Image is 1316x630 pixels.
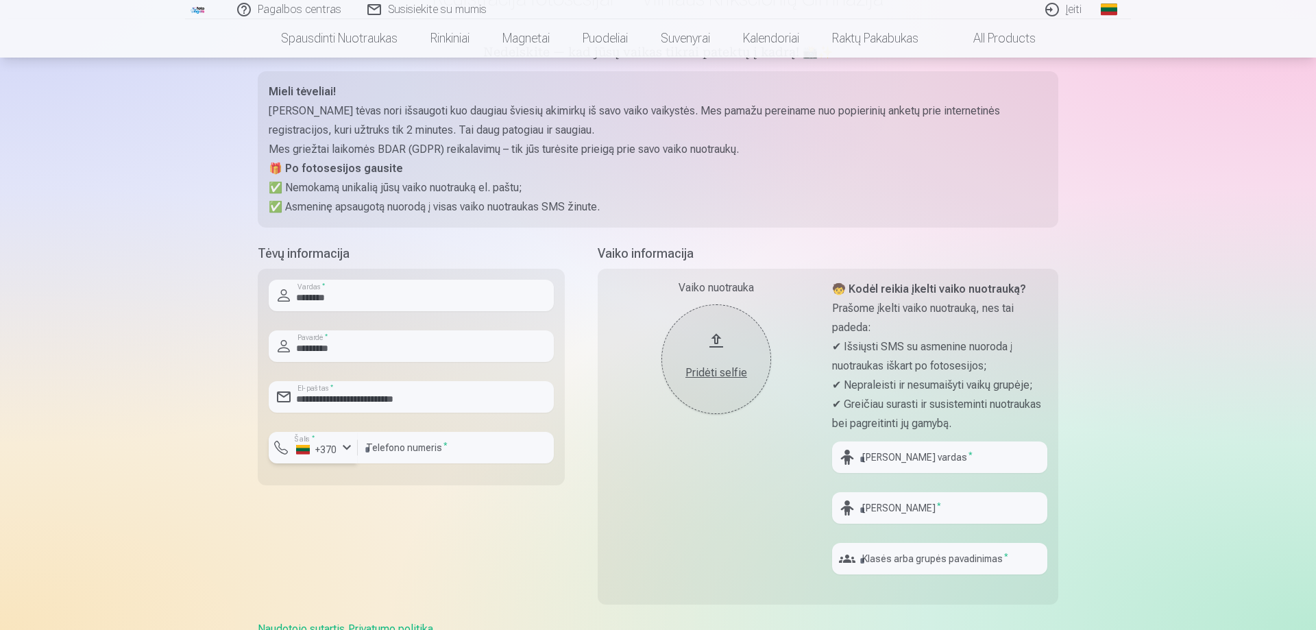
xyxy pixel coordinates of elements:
[675,365,757,381] div: Pridėti selfie
[832,376,1047,395] p: ✔ Nepraleisti ir nesumaišyti vaikų grupėje;
[816,19,935,58] a: Raktų pakabukas
[296,443,337,457] div: +370
[832,282,1026,295] strong: 🧒 Kodėl reikia įkelti vaiko nuotrauką?
[566,19,644,58] a: Puodeliai
[191,5,206,14] img: /fa2
[486,19,566,58] a: Magnetai
[269,85,336,98] strong: Mieli tėveliai!
[269,432,358,463] button: Šalis*+370
[832,395,1047,433] p: ✔ Greičiau surasti ir susisteminti nuotraukas bei pagreitinti jų gamybą.
[265,19,414,58] a: Spausdinti nuotraukas
[661,304,771,414] button: Pridėti selfie
[258,244,565,263] h5: Tėvų informacija
[269,140,1047,159] p: Mes griežtai laikomės BDAR (GDPR) reikalavimų – tik jūs turėsite prieigą prie savo vaiko nuotraukų.
[598,244,1058,263] h5: Vaiko informacija
[935,19,1052,58] a: All products
[269,162,403,175] strong: 🎁 Po fotosesijos gausite
[832,299,1047,337] p: Prašome įkelti vaiko nuotrauką, nes tai padeda:
[269,101,1047,140] p: [PERSON_NAME] tėvas nori išsaugoti kuo daugiau šviesių akimirkų iš savo vaiko vaikystės. Mes pama...
[727,19,816,58] a: Kalendoriai
[414,19,486,58] a: Rinkiniai
[609,280,824,296] div: Vaiko nuotrauka
[832,337,1047,376] p: ✔ Išsiųsti SMS su asmenine nuoroda į nuotraukas iškart po fotosesijos;
[291,434,319,444] label: Šalis
[269,197,1047,217] p: ✅ Asmeninę apsaugotą nuorodą į visas vaiko nuotraukas SMS žinute.
[269,178,1047,197] p: ✅ Nemokamą unikalią jūsų vaiko nuotrauką el. paštu;
[644,19,727,58] a: Suvenyrai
